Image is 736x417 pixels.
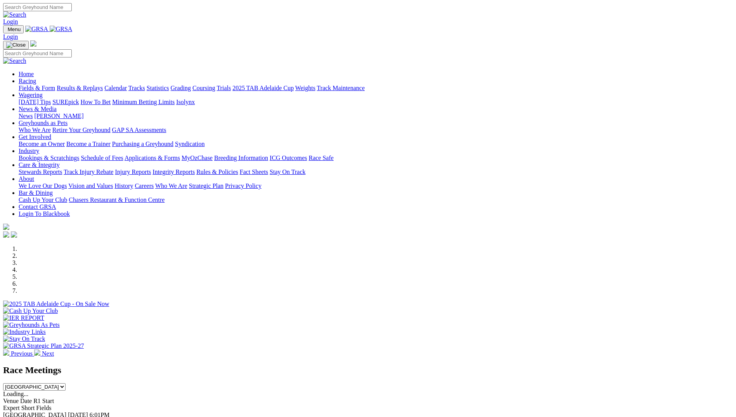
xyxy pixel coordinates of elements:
[52,127,111,133] a: Retire Your Greyhound
[216,85,231,91] a: Trials
[112,127,166,133] a: GAP SA Assessments
[155,182,187,189] a: Who We Are
[81,155,123,161] a: Schedule of Fees
[19,162,60,168] a: Care & Integrity
[125,155,180,161] a: Applications & Forms
[152,169,195,175] a: Integrity Reports
[19,175,34,182] a: About
[66,141,111,147] a: Become a Trainer
[112,141,173,147] a: Purchasing a Greyhound
[175,141,204,147] a: Syndication
[19,169,733,175] div: Care & Integrity
[34,113,83,119] a: [PERSON_NAME]
[6,42,26,48] img: Close
[3,231,9,238] img: facebook.svg
[19,148,39,154] a: Industry
[3,350,34,357] a: Previous
[19,120,68,126] a: Greyhounds as Pets
[135,182,154,189] a: Careers
[19,182,733,189] div: About
[128,85,145,91] a: Tracks
[112,99,175,105] a: Minimum Betting Limits
[182,155,213,161] a: MyOzChase
[19,99,733,106] div: Wagering
[52,99,79,105] a: SUREpick
[114,182,133,189] a: History
[147,85,169,91] a: Statistics
[25,26,48,33] img: GRSA
[3,18,18,25] a: Login
[225,182,261,189] a: Privacy Policy
[232,85,294,91] a: 2025 TAB Adelaide Cup
[19,85,733,92] div: Racing
[3,49,72,57] input: Search
[3,391,28,397] span: Loading...
[20,398,32,404] span: Date
[3,301,109,308] img: 2025 TAB Adelaide Cup - On Sale Now
[19,169,62,175] a: Stewards Reports
[50,26,73,33] img: GRSA
[19,106,57,112] a: News & Media
[214,155,268,161] a: Breeding Information
[3,342,84,349] img: GRSA Strategic Plan 2025-27
[3,224,9,230] img: logo-grsa-white.png
[19,113,733,120] div: News & Media
[68,182,113,189] a: Vision and Values
[11,350,33,357] span: Previous
[19,71,34,77] a: Home
[19,155,733,162] div: Industry
[57,85,103,91] a: Results & Replays
[308,155,333,161] a: Race Safe
[196,169,238,175] a: Rules & Policies
[3,57,26,64] img: Search
[3,3,72,11] input: Search
[19,127,51,133] a: Who We Are
[3,41,29,49] button: Toggle navigation
[171,85,191,91] a: Grading
[3,405,20,411] span: Expert
[19,141,733,148] div: Get Involved
[19,182,67,189] a: We Love Our Dogs
[34,349,40,356] img: chevron-right-pager-white.svg
[34,350,54,357] a: Next
[19,134,51,140] a: Get Involved
[19,127,733,134] div: Greyhounds as Pets
[19,196,733,203] div: Bar & Dining
[3,11,26,18] img: Search
[19,78,36,84] a: Racing
[19,196,67,203] a: Cash Up Your Club
[11,231,17,238] img: twitter.svg
[115,169,151,175] a: Injury Reports
[19,141,65,147] a: Become an Owner
[3,25,24,33] button: Toggle navigation
[192,85,215,91] a: Coursing
[30,40,36,47] img: logo-grsa-white.png
[317,85,365,91] a: Track Maintenance
[240,169,268,175] a: Fact Sheets
[3,308,58,314] img: Cash Up Your Club
[19,155,79,161] a: Bookings & Scratchings
[270,155,307,161] a: ICG Outcomes
[33,398,54,404] span: R1 Start
[3,314,44,321] img: IER REPORT
[81,99,111,105] a: How To Bet
[64,169,113,175] a: Track Injury Rebate
[19,99,51,105] a: [DATE] Tips
[3,33,18,40] a: Login
[21,405,35,411] span: Short
[36,405,51,411] span: Fields
[19,189,53,196] a: Bar & Dining
[19,113,33,119] a: News
[3,365,733,375] h2: Race Meetings
[176,99,195,105] a: Isolynx
[270,169,305,175] a: Stay On Track
[19,92,43,98] a: Wagering
[42,350,54,357] span: Next
[8,26,21,32] span: Menu
[104,85,127,91] a: Calendar
[3,321,60,328] img: Greyhounds As Pets
[19,203,56,210] a: Contact GRSA
[19,85,55,91] a: Fields & Form
[69,196,165,203] a: Chasers Restaurant & Function Centre
[3,398,19,404] span: Venue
